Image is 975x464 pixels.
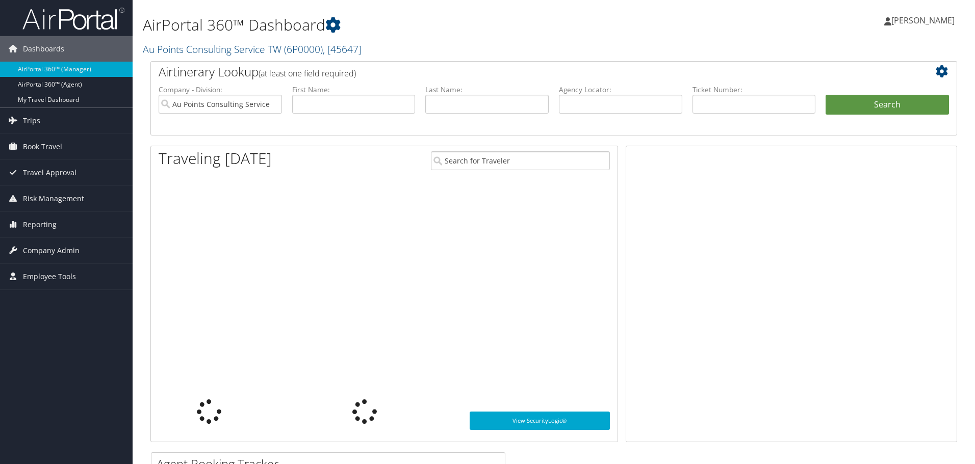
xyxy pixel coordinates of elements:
label: Ticket Number: [692,85,816,95]
a: [PERSON_NAME] [884,5,965,36]
input: Search for Traveler [431,151,610,170]
span: , [ 45647 ] [323,42,362,56]
label: Company - Division: [159,85,282,95]
label: Last Name: [425,85,549,95]
span: Dashboards [23,36,64,62]
label: First Name: [292,85,416,95]
span: ( 6P0000 ) [284,42,323,56]
span: Book Travel [23,134,62,159]
label: Agency Locator: [559,85,682,95]
img: airportal-logo.png [22,7,124,31]
span: Employee Tools [23,264,76,289]
h1: Traveling [DATE] [159,148,272,169]
span: Reporting [23,212,57,237]
a: Au Points Consulting Service TW [143,42,362,56]
button: Search [826,95,949,115]
span: Trips [23,108,40,133]
a: View SecurityLogic® [470,412,610,430]
span: Company Admin [23,238,80,263]
span: Travel Approval [23,160,76,185]
span: (at least one field required) [259,68,356,79]
span: [PERSON_NAME] [891,15,955,26]
h1: AirPortal 360™ Dashboard [143,14,691,36]
h2: Airtinerary Lookup [159,63,882,80]
span: Risk Management [23,186,84,211]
